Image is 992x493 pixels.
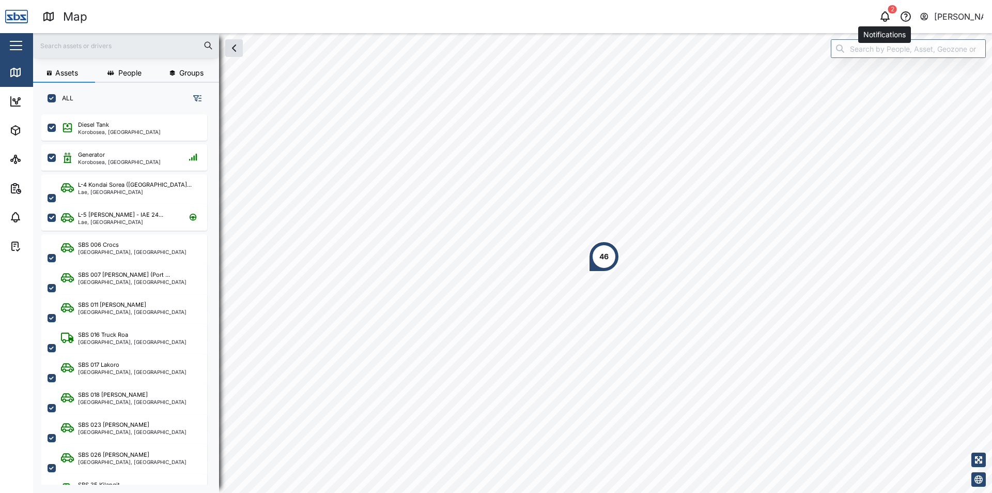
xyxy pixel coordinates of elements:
div: 2 [888,5,897,13]
div: Diesel Tank [78,121,109,129]
span: Groups [179,69,204,77]
div: Assets [27,125,59,136]
div: Korobosea, [GEOGRAPHIC_DATA] [78,159,161,165]
div: [GEOGRAPHIC_DATA], [GEOGRAPHIC_DATA] [78,339,187,345]
div: SBS 026 [PERSON_NAME] [78,451,149,459]
div: [PERSON_NAME] [934,10,984,23]
div: SBS 35 Kilangit [78,481,120,489]
div: Map [27,67,50,78]
div: [GEOGRAPHIC_DATA], [GEOGRAPHIC_DATA] [78,429,187,435]
button: [PERSON_NAME] [919,9,984,24]
div: Dashboard [27,96,73,107]
div: L-5 [PERSON_NAME] - IAE 24... [78,211,163,219]
div: [GEOGRAPHIC_DATA], [GEOGRAPHIC_DATA] [78,309,187,315]
div: [GEOGRAPHIC_DATA], [GEOGRAPHIC_DATA] [78,279,187,285]
div: Korobosea, [GEOGRAPHIC_DATA] [78,129,161,135]
input: Search by People, Asset, Geozone or Place [831,39,986,58]
div: Alarms [27,212,59,223]
div: Lae, [GEOGRAPHIC_DATA] [78,219,163,225]
div: SBS 023 [PERSON_NAME] [78,421,149,429]
div: Map [63,8,87,26]
div: SBS 011 [PERSON_NAME] [78,301,146,309]
div: L-4 Kondai Sorea ([GEOGRAPHIC_DATA]... [78,181,192,189]
input: Search assets or drivers [39,38,213,53]
div: [GEOGRAPHIC_DATA], [GEOGRAPHIC_DATA] [78,369,187,375]
div: [GEOGRAPHIC_DATA], [GEOGRAPHIC_DATA] [78,249,187,255]
div: SBS 006 Crocs [78,241,119,249]
span: Assets [55,69,78,77]
div: Sites [27,154,52,165]
div: SBS 017 Lakoro [78,361,119,369]
div: SBS 007 [PERSON_NAME] (Port ... [78,271,170,279]
label: ALL [56,94,73,102]
div: [GEOGRAPHIC_DATA], [GEOGRAPHIC_DATA] [78,459,187,465]
div: Reports [27,183,62,194]
div: Generator [78,151,105,159]
span: People [118,69,142,77]
div: 46 [599,251,609,262]
img: Main Logo [5,5,28,28]
canvas: Map [33,33,992,493]
div: Map marker [588,241,619,272]
div: SBS 016 Truck Roa [78,331,128,339]
div: SBS 018 [PERSON_NAME] [78,391,148,399]
div: [GEOGRAPHIC_DATA], [GEOGRAPHIC_DATA] [78,399,187,405]
div: Tasks [27,241,55,252]
div: Lae, [GEOGRAPHIC_DATA] [78,189,192,195]
div: grid [41,111,219,485]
